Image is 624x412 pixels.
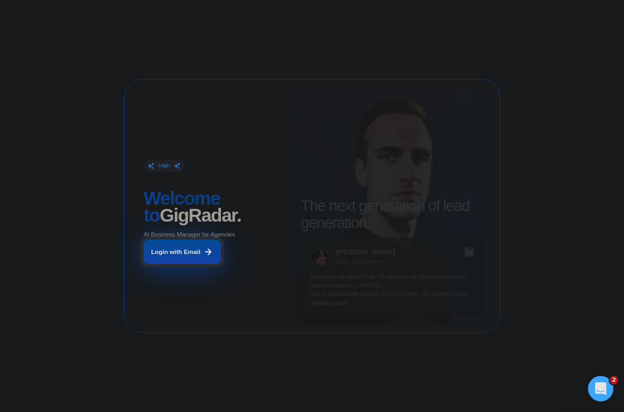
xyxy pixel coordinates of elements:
[144,230,235,239] p: AI Business Manager for Agencies
[144,240,221,264] button: Login with Email
[352,259,386,265] div: Digital Agency
[310,273,474,308] p: Previously, we had a 5% to 7% reply rate on Upwork, but now our sales increased by 17%-20%. This ...
[336,259,347,265] div: CEO
[588,376,613,401] iframe: Intercom live chat
[151,248,200,256] div: Login with Email
[336,249,395,256] div: [PERSON_NAME]
[144,188,220,225] span: Welcome to
[301,197,484,232] h2: The next generation of lead generation.
[144,190,286,224] h2: ‍ GigRadar.
[610,376,618,384] span: 2
[158,163,170,169] div: Login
